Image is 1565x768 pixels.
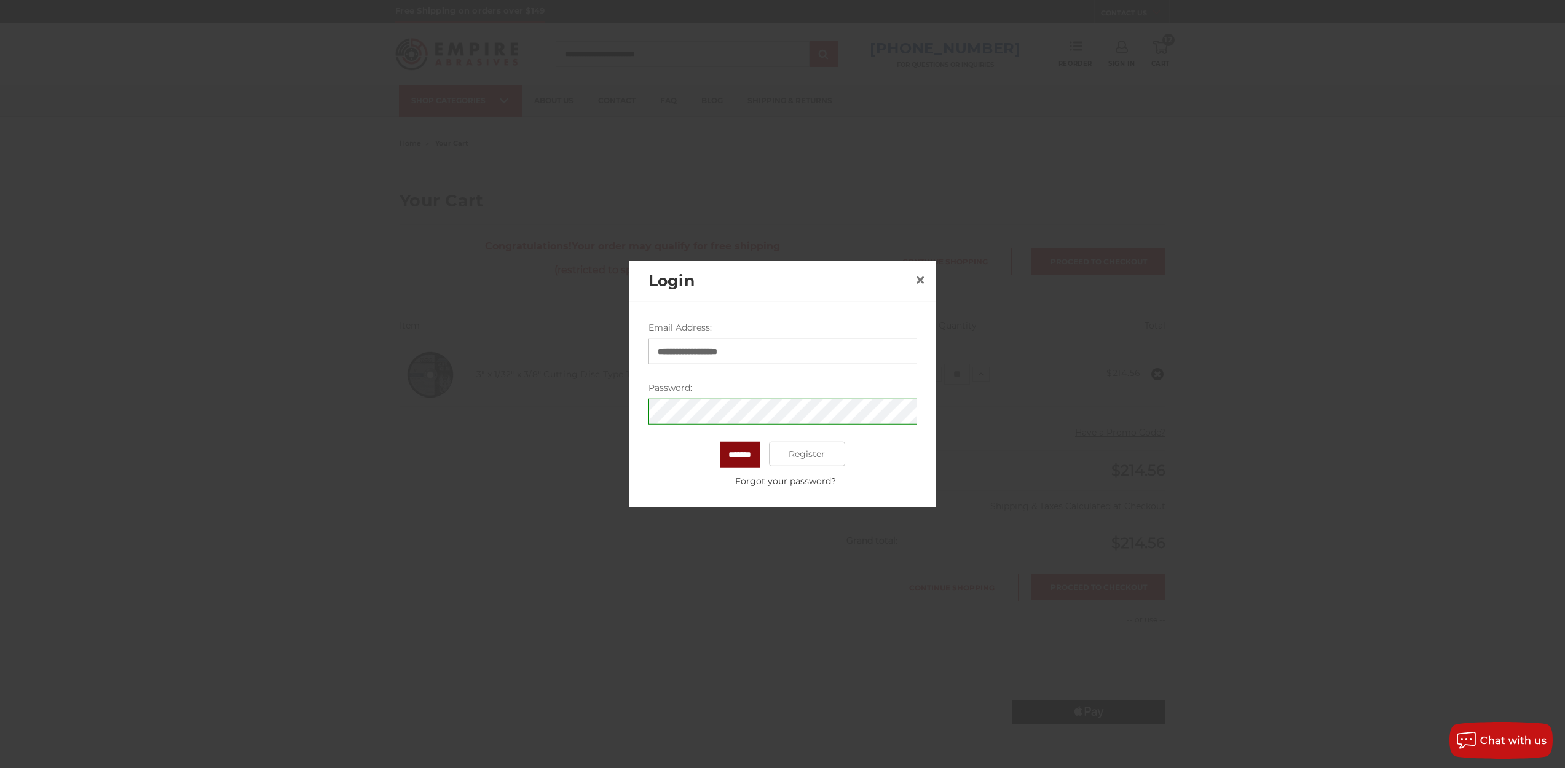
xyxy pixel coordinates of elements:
[769,442,846,466] a: Register
[648,270,910,293] h2: Login
[1449,722,1553,759] button: Chat with us
[1480,735,1547,746] span: Chat with us
[915,267,926,291] span: ×
[910,270,930,289] a: Close
[648,382,917,394] label: Password:
[648,321,917,334] label: Email Address:
[655,475,917,488] a: Forgot your password?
